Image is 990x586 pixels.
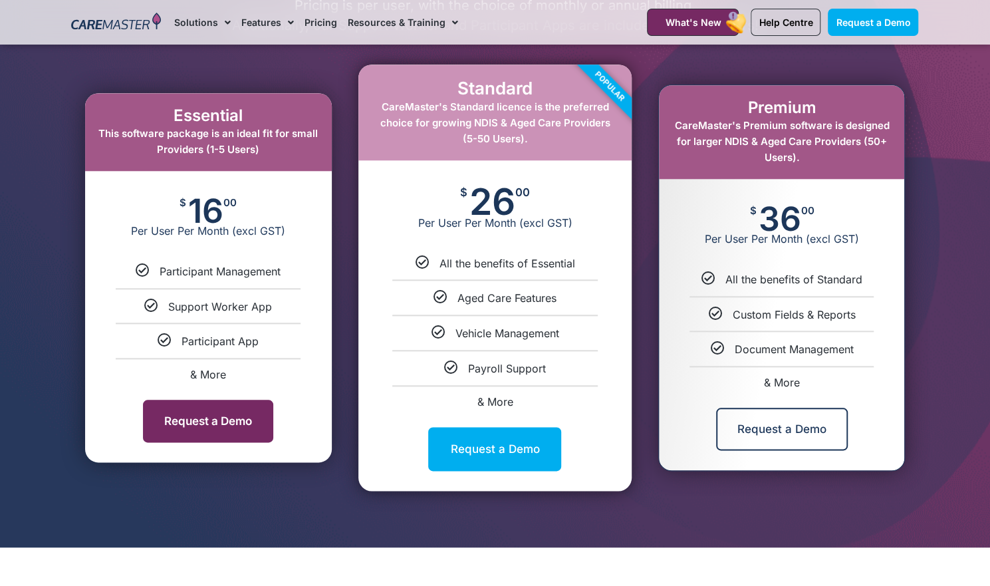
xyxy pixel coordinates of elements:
[751,9,820,36] a: Help Centre
[190,368,226,381] span: & More
[428,427,561,471] a: Request a Demo
[380,100,610,145] span: CareMaster's Standard licence is the preferred choice for growing NDIS & Aged Care Providers (5-5...
[758,206,801,232] span: 36
[732,308,855,321] span: Custom Fields & Reports
[223,198,237,208] span: 00
[98,127,318,156] span: This software package is an ideal fit for small Providers (1-5 Users)
[160,265,281,278] span: Participant Management
[460,187,467,198] span: $
[725,273,862,286] span: All the benefits of Standard
[515,187,530,198] span: 00
[98,106,318,126] h2: Essential
[659,232,904,245] span: Per User Per Month (excl GST)
[716,408,848,450] a: Request a Demo
[85,224,332,237] span: Per User Per Month (excl GST)
[734,343,853,356] span: Document Management
[182,335,259,348] span: Participant App
[439,257,574,270] span: All the benefits of Essential
[457,291,557,305] span: Aged Care Features
[647,9,739,36] a: What's New
[71,13,161,33] img: CareMaster Logo
[672,98,891,118] h2: Premium
[665,17,721,28] span: What's New
[468,362,546,375] span: Payroll Support
[372,78,618,98] h2: Standard
[455,327,558,340] span: Vehicle Management
[836,17,910,28] span: Request a Demo
[674,119,889,164] span: CareMaster's Premium software is designed for larger NDIS & Aged Care Providers (50+ Users).
[358,216,632,229] span: Per User Per Month (excl GST)
[168,300,272,313] span: Support Worker App
[828,9,918,36] a: Request a Demo
[749,206,756,216] span: $
[477,395,513,408] span: & More
[188,198,223,224] span: 16
[759,17,812,28] span: Help Centre
[469,187,515,216] span: 26
[764,376,800,389] span: & More
[180,198,186,208] span: $
[801,206,814,216] span: 00
[534,11,685,162] div: Popular
[143,400,273,442] a: Request a Demo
